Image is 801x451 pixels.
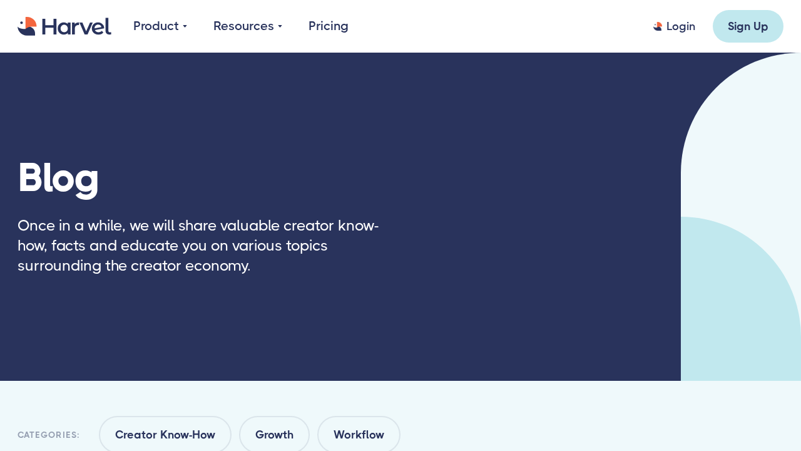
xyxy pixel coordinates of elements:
div: Resources [213,17,274,36]
a: Login [653,19,695,34]
div: Resources [213,17,282,36]
h1: Blog [18,158,414,198]
a: home [18,17,111,36]
div: Product [133,17,187,36]
div: Creator Know-How [115,426,215,443]
div: Once in a while, we will share valuable creator know-how, facts and educate you on various topics... [18,215,398,276]
a: Pricing [309,17,349,36]
a: Sign Up [713,10,783,43]
div: Growth [255,426,293,443]
div: Workflow [334,426,384,443]
div: Sign Up [728,19,768,34]
div: categories: [18,426,80,443]
div: Product [133,17,179,36]
div: Login [666,19,695,34]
